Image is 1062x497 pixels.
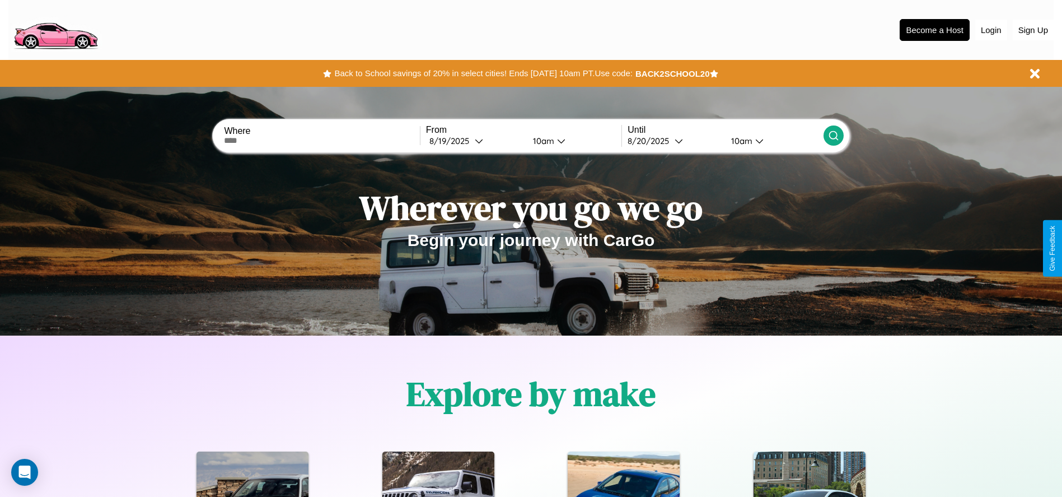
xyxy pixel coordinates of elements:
[8,6,102,52] img: logo
[628,125,823,135] label: Until
[331,66,635,81] button: Back to School savings of 20% in select cities! Ends [DATE] 10am PT.Use code:
[426,125,621,135] label: From
[524,135,622,147] button: 10am
[1049,226,1056,271] div: Give Feedback
[975,20,1007,40] button: Login
[224,126,419,136] label: Where
[722,135,824,147] button: 10am
[726,136,755,146] div: 10am
[527,136,557,146] div: 10am
[1013,20,1054,40] button: Sign Up
[628,136,675,146] div: 8 / 20 / 2025
[406,371,656,417] h1: Explore by make
[900,19,970,41] button: Become a Host
[635,69,710,78] b: BACK2SCHOOL20
[11,459,38,486] div: Open Intercom Messenger
[426,135,524,147] button: 8/19/2025
[429,136,475,146] div: 8 / 19 / 2025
